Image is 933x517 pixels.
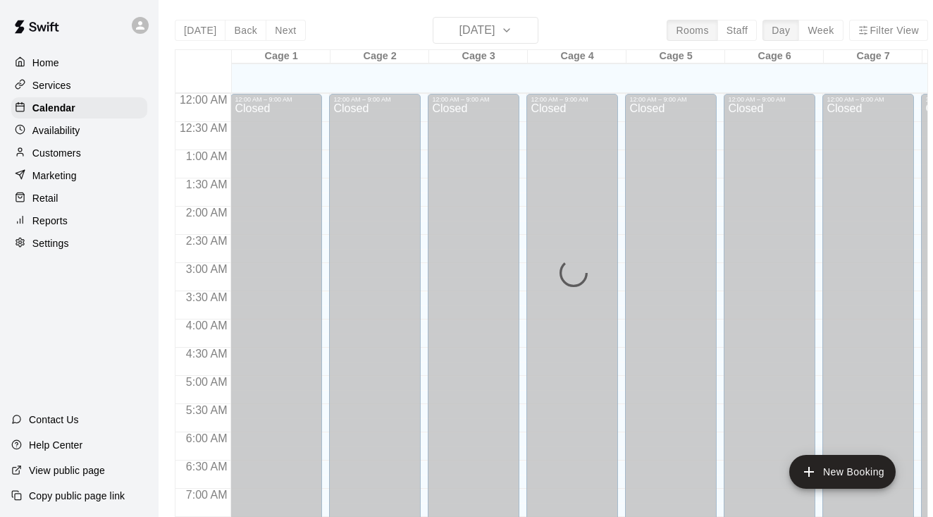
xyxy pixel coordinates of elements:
div: 12:00 AM – 9:00 AM [432,96,515,103]
p: View public page [29,463,105,478]
p: Retail [32,191,58,205]
div: 12:00 AM – 9:00 AM [235,96,318,103]
a: Retail [11,188,147,209]
p: Services [32,78,71,92]
a: Calendar [11,97,147,118]
div: 12:00 AM – 9:00 AM [629,96,712,103]
div: 12:00 AM – 9:00 AM [531,96,614,103]
span: 12:00 AM [176,94,231,106]
a: Customers [11,142,147,164]
span: 4:30 AM [183,348,231,360]
span: 2:00 AM [183,207,231,219]
div: 12:00 AM – 9:00 AM [827,96,910,103]
span: 3:00 AM [183,263,231,275]
p: Availability [32,123,80,138]
p: Marketing [32,169,77,183]
span: 7:00 AM [183,489,231,501]
a: Settings [11,233,147,254]
p: Calendar [32,101,75,115]
p: Help Center [29,438,82,452]
div: 12:00 AM – 9:00 AM [728,96,811,103]
a: Home [11,52,147,73]
span: 4:00 AM [183,320,231,332]
span: 5:30 AM [183,404,231,416]
div: Cage 6 [725,50,824,63]
a: Services [11,75,147,96]
p: Reports [32,214,68,228]
span: 12:30 AM [176,122,231,134]
div: Cage 3 [429,50,528,63]
a: Reports [11,210,147,231]
span: 6:00 AM [183,432,231,444]
div: 12:00 AM – 9:00 AM [333,96,416,103]
p: Copy public page link [29,489,125,503]
span: 3:30 AM [183,291,231,303]
span: 1:00 AM [183,150,231,162]
div: Cage 5 [626,50,725,63]
p: Home [32,56,59,70]
a: Availability [11,120,147,141]
span: 1:30 AM [183,178,231,190]
p: Customers [32,146,81,160]
button: add [789,455,896,489]
span: 2:30 AM [183,235,231,247]
p: Contact Us [29,413,79,427]
div: Cage 4 [528,50,626,63]
span: 6:30 AM [183,461,231,473]
p: Settings [32,236,69,250]
a: Marketing [11,165,147,186]
div: Cage 2 [330,50,429,63]
div: Cage 1 [232,50,330,63]
div: Cage 7 [824,50,922,63]
span: 5:00 AM [183,376,231,388]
